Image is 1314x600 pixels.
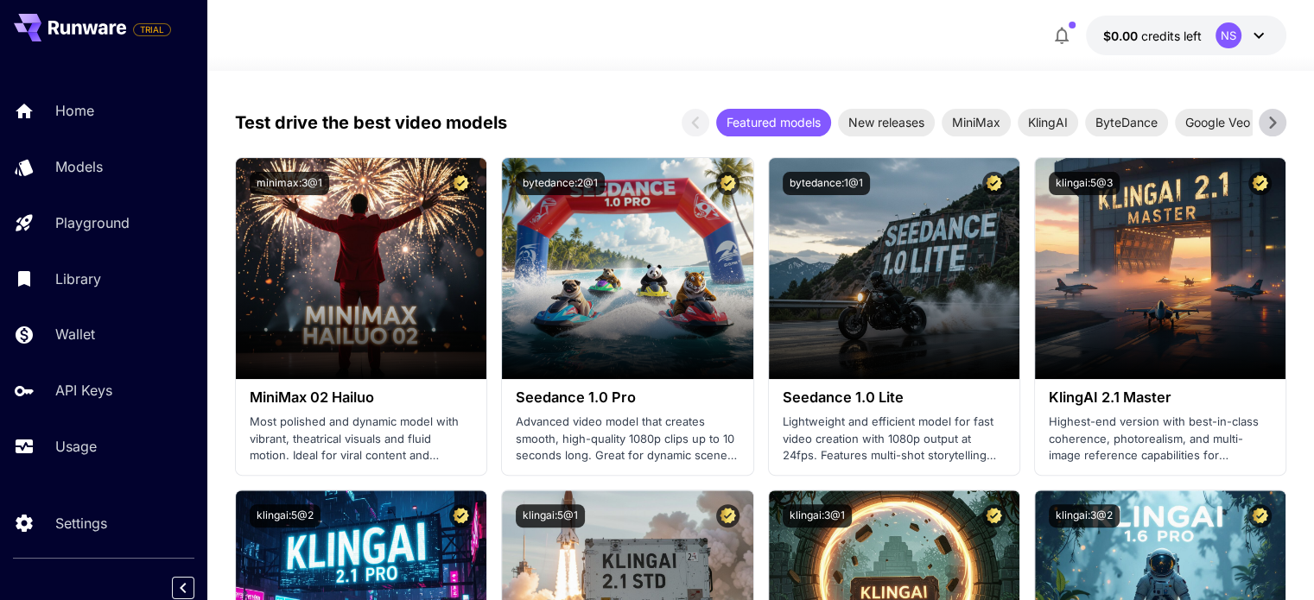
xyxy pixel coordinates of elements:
[250,172,329,195] button: minimax:3@1
[1175,113,1260,131] span: Google Veo
[134,23,170,36] span: TRIAL
[449,504,473,527] button: Certified Model – Vetted for best performance and includes a commercial license.
[783,414,1006,464] p: Lightweight and efficient model for fast video creation with 1080p output at 24fps. Features mult...
[1049,504,1120,527] button: klingai:3@2
[1035,158,1285,379] img: alt
[250,504,321,527] button: klingai:5@2
[838,109,935,136] div: New releases
[982,504,1006,527] button: Certified Model – Vetted for best performance and includes a commercial license.
[55,212,130,233] p: Playground
[982,172,1006,195] button: Certified Model – Vetted for best performance and includes a commercial license.
[1018,113,1078,131] span: KlingAI
[1085,109,1168,136] div: ByteDance
[716,172,740,195] button: Certified Model – Vetted for best performance and includes a commercial license.
[1085,113,1168,131] span: ByteDance
[716,113,831,131] span: Featured models
[236,158,486,379] img: alt
[1103,27,1202,45] div: $0.00
[1103,28,1141,43] span: $0.00
[1086,16,1286,55] button: $0.00NS
[838,113,935,131] span: New releases
[1248,172,1272,195] button: Certified Model – Vetted for best performance and includes a commercial license.
[133,19,171,40] span: Add your payment card to enable full platform functionality.
[55,513,107,534] p: Settings
[1216,22,1241,48] div: NS
[516,389,739,406] h3: Seedance 1.0 Pro
[1049,414,1272,464] p: Highest-end version with best-in-class coherence, photorealism, and multi-image reference capabil...
[783,504,852,527] button: klingai:3@1
[1018,109,1078,136] div: KlingAI
[516,172,605,195] button: bytedance:2@1
[55,156,103,177] p: Models
[942,109,1011,136] div: MiniMax
[250,389,473,406] h3: MiniMax 02 Hailuo
[55,100,94,121] p: Home
[716,109,831,136] div: Featured models
[716,504,740,527] button: Certified Model – Vetted for best performance and includes a commercial license.
[783,389,1006,406] h3: Seedance 1.0 Lite
[516,414,739,464] p: Advanced video model that creates smooth, high-quality 1080p clips up to 10 seconds long. Great f...
[516,504,585,527] button: klingai:5@1
[55,268,101,289] p: Library
[55,436,97,457] p: Usage
[172,577,194,599] button: Collapse sidebar
[55,324,95,344] p: Wallet
[449,172,473,195] button: Certified Model – Vetted for best performance and includes a commercial license.
[502,158,752,379] img: alt
[1049,389,1272,406] h3: KlingAI 2.1 Master
[1141,28,1202,43] span: credits left
[55,380,112,401] p: API Keys
[235,110,507,136] p: Test drive the best video models
[783,172,870,195] button: bytedance:1@1
[1248,504,1272,527] button: Certified Model – Vetted for best performance and includes a commercial license.
[250,414,473,464] p: Most polished and dynamic model with vibrant, theatrical visuals and fluid motion. Ideal for vira...
[1175,109,1260,136] div: Google Veo
[769,158,1019,379] img: alt
[1049,172,1120,195] button: klingai:5@3
[942,113,1011,131] span: MiniMax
